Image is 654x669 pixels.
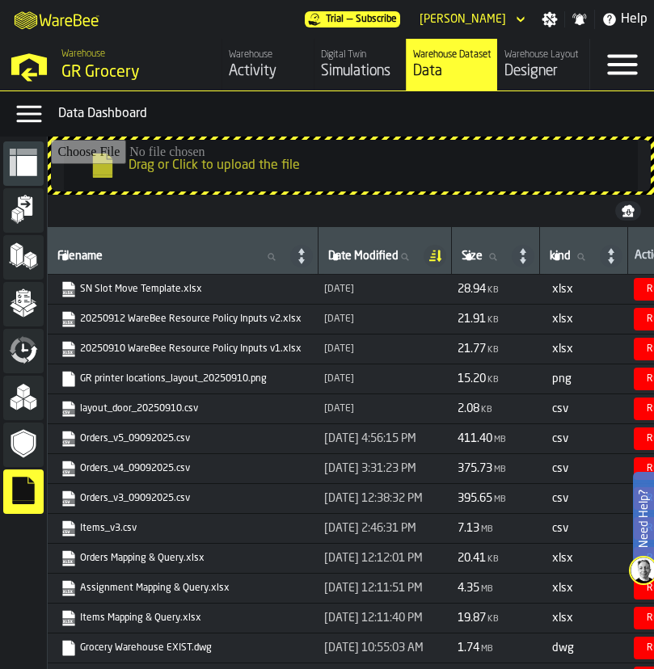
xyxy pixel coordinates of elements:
span: KB [487,376,499,385]
label: button-toggle-Data Menu [6,98,52,130]
span: [DATE] 12:11:51 PM [324,582,423,595]
span: csv [552,493,568,504]
div: Data [413,62,492,80]
a: link-to-https://s3.eu-west-1.amazonaws.com/drive.app.warebee.com/e451d98b-95f6-4604-91ff-c80219f9... [61,281,302,297]
a: link-to-https://s3.eu-west-1.amazonaws.com/drive.app.warebee.com/e451d98b-95f6-4604-91ff-c80219f9... [61,371,302,387]
label: button-toggle-Settings [535,11,564,27]
div: DropdownMenuValue-Sandhya Gopakumar [420,13,506,26]
label: button-toggle-Menu [590,39,654,90]
span: [DATE] 12:38:32 PM [324,492,423,505]
span: Items Mapping & Query.xlsx [57,607,308,629]
span: png [552,373,572,385]
span: label [57,250,103,263]
span: MB [494,495,506,504]
div: Designer [504,62,583,80]
div: Warehouse Datasets [413,49,492,61]
label: button-toggle-Notifications [565,11,594,27]
div: Updated: 9/10/2025, 8:58:29 PM Created: 9/10/2025, 8:58:29 PM [324,373,445,385]
span: csv [552,403,568,414]
span: Trial [326,14,344,25]
label: Need Help? [635,473,652,564]
div: Updated: 9/16/2025, 2:59:02 PM Created: 9/16/2025, 2:59:02 PM [324,284,445,295]
span: Orders_v4_09092025.csv [57,457,308,480]
span: [DATE] 12:11:40 PM [324,612,423,625]
a: link-to-https://s3.eu-west-1.amazonaws.com/drive.app.warebee.com/e451d98b-95f6-4604-91ff-c80219f9... [61,580,302,596]
span: — [347,14,352,25]
li: menu Data Dashboard [3,141,44,187]
div: Menu Subscription [305,11,400,27]
span: MB [481,585,493,594]
input: label [458,246,510,267]
a: link-to-https://s3.eu-west-1.amazonaws.com/drive.app.warebee.com/e451d98b-95f6-4604-91ff-c80219f9... [61,461,302,477]
span: 411.40 [458,433,492,444]
li: menu Datasets [3,376,44,421]
li: menu Files [3,469,44,515]
a: link-to-https://s3.eu-west-1.amazonaws.com/drive.app.warebee.com/e451d98b-95f6-4604-91ff-c80219f9... [61,550,302,566]
a: link-to-https://s3.eu-west-1.amazonaws.com/drive.app.warebee.com/e451d98b-95f6-4604-91ff-c80219f9... [61,490,302,507]
span: Warehouse [61,48,105,60]
a: link-to-https://s3.eu-west-1.amazonaws.com/drive.app.warebee.com/e451d98b-95f6-4604-91ff-c80219f9... [61,311,302,327]
span: xlsx [552,553,573,564]
span: csv [552,523,568,534]
span: xlsx [552,583,573,594]
span: KB [487,555,499,564]
span: 2.08 [458,403,479,414]
a: link-to-/wh/i/e451d98b-95f6-4604-91ff-c80219f9c36d/designer [497,39,589,90]
span: MB [494,435,506,444]
a: link-to-https://s3.eu-west-1.amazonaws.com/drive.app.warebee.com/e451d98b-95f6-4604-91ff-c80219f9... [61,401,302,417]
a: link-to-/wh/i/e451d98b-95f6-4604-91ff-c80219f9c36d/feed/ [222,39,314,90]
span: 19.87 [458,612,486,624]
a: link-to-https://s3.eu-west-1.amazonaws.com/drive.app.warebee.com/e451d98b-95f6-4604-91ff-c80219f9... [61,341,302,357]
li: menu Items [3,235,44,280]
div: Updated: 9/11/2025, 11:30:56 AM Created: 9/11/2025, 11:30:56 AM [324,343,445,355]
span: 1.74 [458,642,479,654]
span: 395.65 [458,493,492,504]
a: link-to-https://s3.eu-west-1.amazonaws.com/drive.app.warebee.com/e451d98b-95f6-4604-91ff-c80219f9... [61,610,302,626]
span: 20.41 [458,553,486,564]
span: [DATE] 4:56:15 PM [324,432,416,445]
div: Activity [229,62,307,80]
li: menu Feed [3,329,44,374]
div: Simulations [321,62,399,80]
span: KB [487,346,499,355]
span: Orders_v3_09092025.csv [57,487,308,510]
span: Assignment Mapping & Query.xlsx [57,577,308,600]
div: Data Dashboard [58,104,648,124]
a: link-to-https://s3.eu-west-1.amazonaws.com/drive.app.warebee.com/e451d98b-95f6-4604-91ff-c80219f9... [61,640,302,656]
span: [DATE] 3:31:23 PM [324,462,416,475]
span: MB [481,525,493,534]
a: link-to-/wh/i/e451d98b-95f6-4604-91ff-c80219f9c36d/simulations [314,39,406,90]
span: 7.13 [458,523,479,534]
span: Orders Mapping & Query.xlsx [57,547,308,570]
span: xlsx [552,343,573,355]
span: csv [552,433,568,444]
div: Warehouse Layout [504,49,583,61]
span: KB [487,286,499,295]
span: 21.77 [458,343,486,355]
a: link-to-/wh/i/e451d98b-95f6-4604-91ff-c80219f9c36d/pricing/ [305,11,400,27]
span: Grocery Warehouse EXIST.dwg [57,637,308,659]
span: 28.94 [458,284,486,295]
span: 21.91 [458,313,486,325]
span: 4.35 [458,583,479,594]
div: Warehouse [229,49,307,61]
button: button- [615,201,641,221]
label: button-toggle-Help [595,10,654,29]
span: Items_v3.csv [57,517,308,540]
li: menu Orders [3,282,44,327]
span: 375.73 [458,463,492,474]
span: [DATE] 10:55:03 AM [324,642,424,654]
div: Updated: 9/12/2025, 11:00:09 AM Created: 9/12/2025, 11:00:09 AM [324,313,445,325]
span: label [328,250,399,263]
span: Help [621,10,648,29]
span: layout_door_20250910.csv [57,398,308,420]
span: xlsx [552,284,573,295]
span: KB [481,406,492,414]
span: MB [494,465,506,474]
span: KB [487,615,499,624]
div: Updated: 9/10/2025, 8:57:05 PM Created: 9/10/2025, 8:57:05 PM [324,403,445,414]
input: label [54,246,289,267]
li: menu Assignments [3,188,44,234]
span: 20250912 WareBee Resource Policy Inputs v2.xlsx [57,308,308,330]
span: GR printer locations_layout_20250910.png [57,368,308,390]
